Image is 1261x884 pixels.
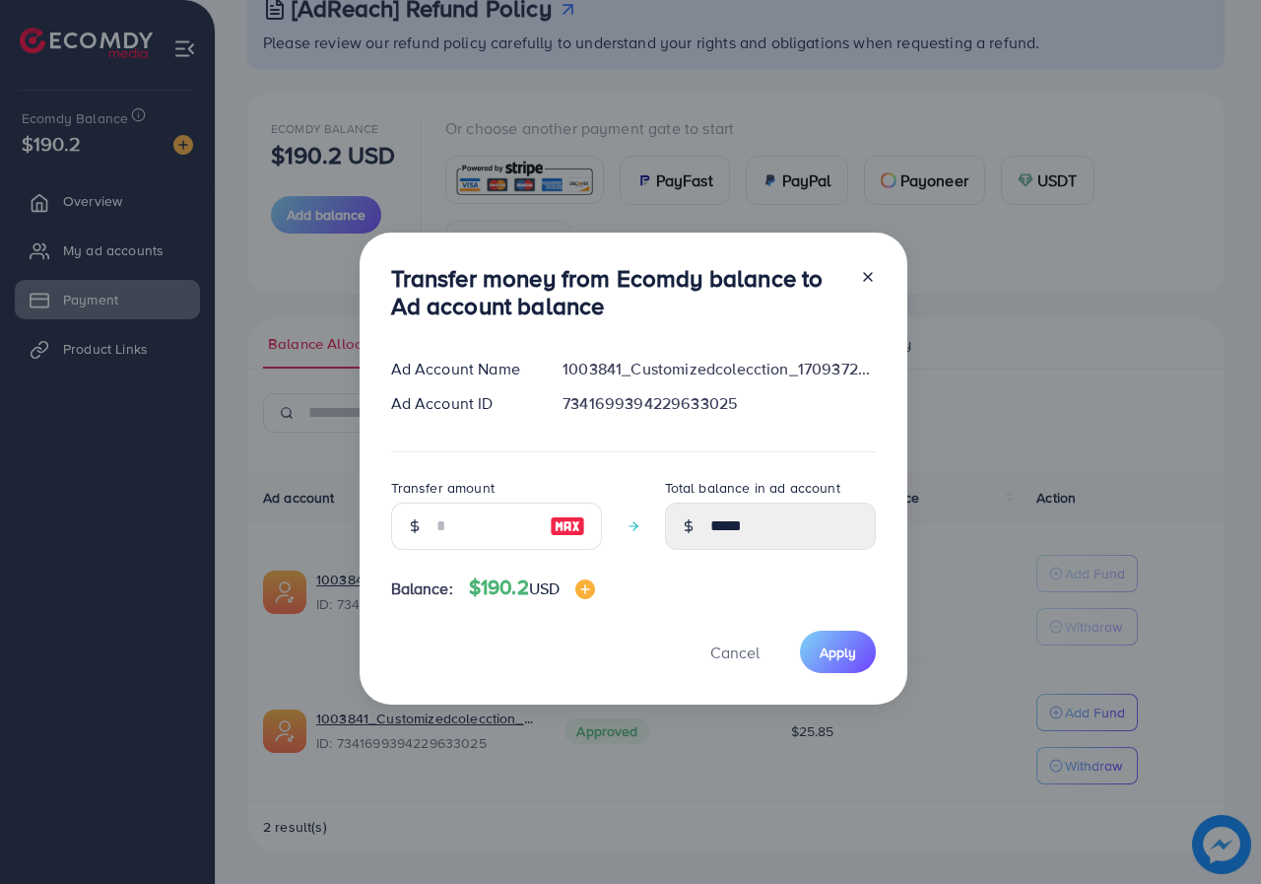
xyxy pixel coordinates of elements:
span: USD [529,578,560,599]
label: Total balance in ad account [665,478,840,498]
div: Ad Account Name [375,358,548,380]
span: Balance: [391,578,453,600]
img: image [575,579,595,599]
button: Cancel [686,631,784,673]
img: image [550,514,585,538]
div: 1003841_Customizedcolecction_1709372613954 [547,358,891,380]
h3: Transfer money from Ecomdy balance to Ad account balance [391,264,844,321]
button: Apply [800,631,876,673]
label: Transfer amount [391,478,495,498]
div: Ad Account ID [375,392,548,415]
span: Apply [820,643,856,662]
h4: $190.2 [469,576,595,600]
div: 7341699394229633025 [547,392,891,415]
span: Cancel [710,642,760,663]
